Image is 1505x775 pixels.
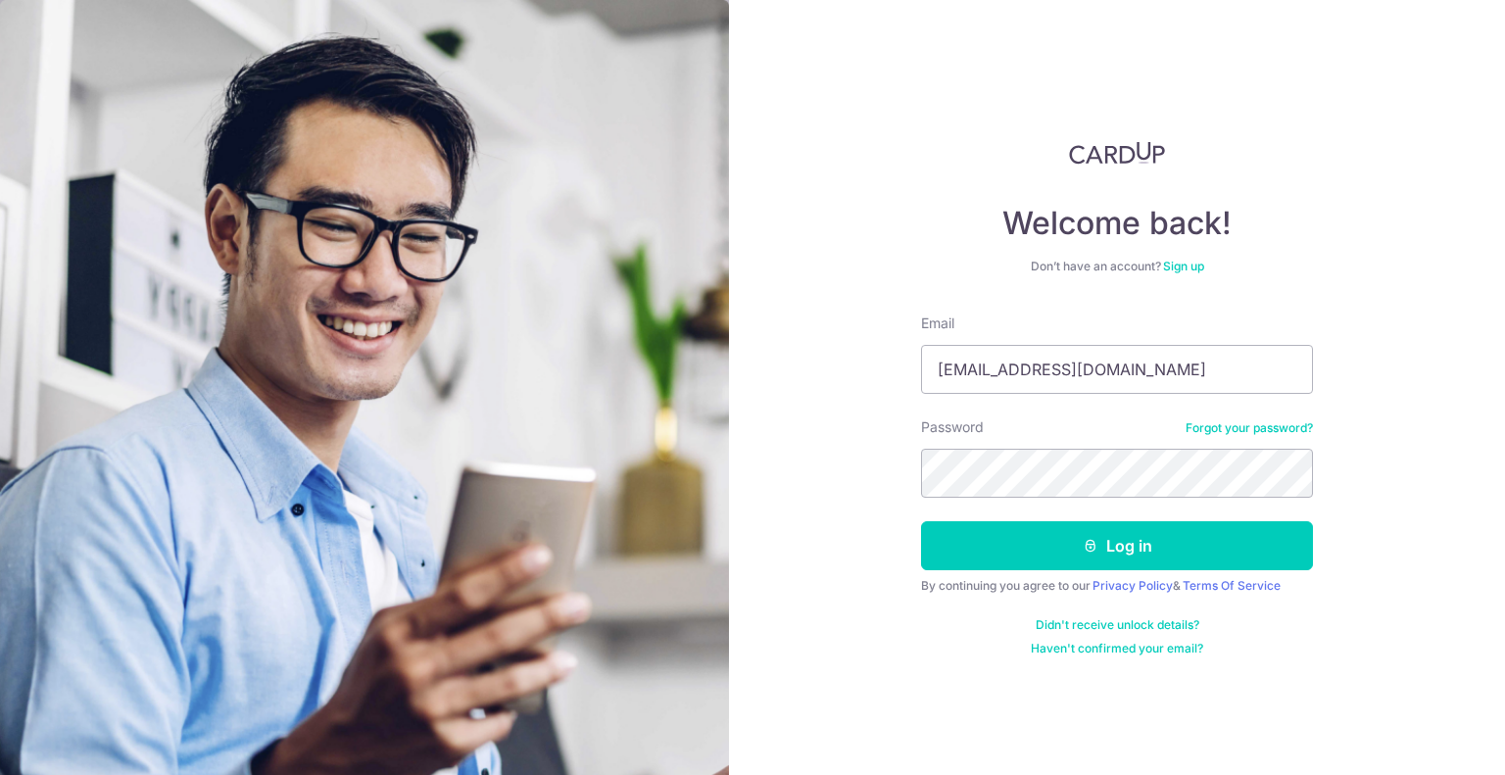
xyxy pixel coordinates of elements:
[1069,141,1165,165] img: CardUp Logo
[1036,617,1199,633] a: Didn't receive unlock details?
[921,521,1313,570] button: Log in
[1183,578,1281,593] a: Terms Of Service
[1092,578,1173,593] a: Privacy Policy
[921,417,984,437] label: Password
[1031,641,1203,656] a: Haven't confirmed your email?
[921,259,1313,274] div: Don’t have an account?
[921,204,1313,243] h4: Welcome back!
[921,314,954,333] label: Email
[921,345,1313,394] input: Enter your Email
[1163,259,1204,273] a: Sign up
[1186,420,1313,436] a: Forgot your password?
[921,578,1313,594] div: By continuing you agree to our &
